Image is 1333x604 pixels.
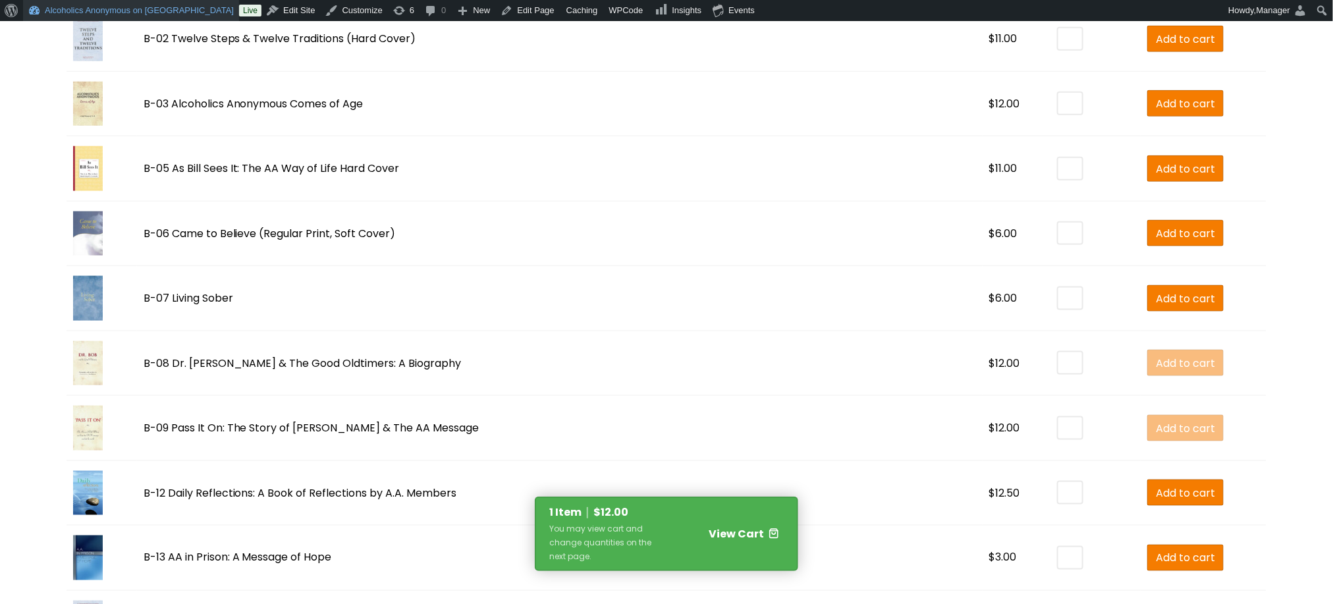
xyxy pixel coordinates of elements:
span: Add to cart [1156,485,1215,501]
div: You may view cart and change quantities on the next page. [549,522,664,563]
a: B-12 Daily Reflections: A Book of Reflections by A.A. Members [144,485,457,501]
a: View Cart [664,522,778,545]
span: 12.00 [996,420,1020,435]
a: Add to cart [1147,480,1224,506]
span: Add to cart [1156,31,1215,47]
span: Add to cart [1156,161,1215,177]
span: Manager [1257,5,1290,15]
a: Add to cart [1147,415,1224,441]
span: Item [555,505,582,520]
span: Add to cart [1156,355,1215,371]
span: $ [989,96,996,111]
img: B-08 Dr. Bob & The Good Oldtimers: A Biography [73,341,103,386]
img: B-12 Daily Reflections: A Book of Reflections by A.A. Members [73,471,103,516]
span: 6.00 [996,290,1018,306]
a: Add to cart [1147,350,1224,376]
span: 1 [549,505,553,520]
span: 12.00 [996,96,1020,111]
img: B-03 Alcoholics Anonymous Comes of Age [73,82,103,126]
span: Add to cart [1156,225,1215,242]
a: Add to cart [1147,26,1224,52]
img: B-07 Living Sober [73,276,103,321]
span: $ [989,550,996,565]
a: B-02 Twelve Steps & Twelve Traditions (Hard Cover) [144,31,416,46]
a: Add to cart [1147,545,1224,571]
span: 11.00 [996,161,1018,176]
span: $ [989,356,996,371]
span: 12.00 [996,356,1020,371]
img: B-09 Pass It On: The Story of Bill Wilson & The AA Message [73,406,103,451]
a: B-13 AA in Prison: A Message of Hope [144,550,332,565]
img: B-02 Twelve Steps & Twelve Traditions (Hard Cover) [73,16,103,61]
a: B-09 Pass It On: The Story of [PERSON_NAME] & The AA Message [144,420,479,435]
span: 3.00 [996,550,1017,565]
span: Add to cart [1156,290,1215,307]
a: B-08 Dr. [PERSON_NAME] & The Good Oldtimers: A Biography [144,356,462,371]
img: B-13 AA in Prison: A Message of Hope [73,535,103,580]
span: $ [989,420,996,435]
a: Live [239,5,261,16]
a: B-03 Alcoholics Anonymous Comes of Age [144,96,364,111]
img: B-05 As Bill Sees It: The AA Way of Life Hard Cover [73,146,103,191]
span: Add to cart [1156,550,1215,566]
span: $ [989,485,996,501]
span: 11.00 [996,31,1018,46]
span: $ [989,31,996,46]
span: 12.50 [996,485,1020,501]
span: 12.00 [601,505,628,520]
span: $ [989,226,996,241]
a: B-07 Living Sober [144,290,233,306]
a: B-06 Came to Believe (Regular Print, Soft Cover) [144,226,396,241]
span: Insights [672,5,702,15]
a: Add to cart [1147,155,1224,182]
a: Add to cart [1147,90,1224,117]
a: Add to cart [1147,285,1224,312]
span: 6.00 [996,226,1018,241]
span: $ [989,290,996,306]
span: $ [989,161,996,176]
span: Add to cart [1156,96,1215,112]
a: B-05 As Bill Sees It: The AA Way of Life Hard Cover [144,161,400,176]
span: $ [593,505,601,520]
a: Add to cart [1147,220,1224,246]
span: Add to cart [1156,420,1215,437]
img: B-06 Came to Believe (Regular Print, Soft Cover) [73,211,103,256]
span: View Cart [709,526,765,541]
